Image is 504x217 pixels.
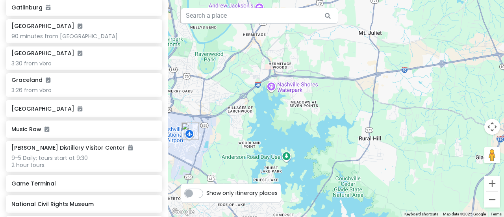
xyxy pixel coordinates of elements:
i: Added to itinerary [78,106,82,111]
h6: [PERSON_NAME] Distillery Visitor Center [11,144,133,151]
div: Nashville International Airport [178,119,202,143]
div: 3:30 from vbro [11,60,156,67]
h6: Graceland [11,76,50,83]
button: Drag Pegman onto the map to open Street View [484,147,500,163]
input: Search a place [181,8,338,24]
span: Map data ©2025 Google [443,212,486,216]
h6: Music Row [11,126,156,133]
button: Zoom in [484,176,500,191]
h6: Gatlinburg [11,4,156,11]
h6: [GEOGRAPHIC_DATA] [11,22,82,30]
i: Added to itinerary [78,23,82,29]
button: Zoom out [484,192,500,208]
div: 90 minutes from [GEOGRAPHIC_DATA] [11,33,156,40]
i: Added to itinerary [78,50,82,56]
img: Google [170,207,196,217]
h6: [GEOGRAPHIC_DATA] [11,50,82,57]
h6: Game Terminal [11,180,156,187]
i: Added to itinerary [46,5,50,10]
h6: National Civil Rights Museum [11,200,156,208]
div: 3:26 from vbro [11,87,156,94]
span: Show only itinerary places [206,189,278,197]
h6: [GEOGRAPHIC_DATA] [11,105,156,112]
a: Open this area in Google Maps (opens a new window) [170,207,196,217]
button: Map camera controls [484,119,500,135]
button: Keyboard shortcuts [404,211,438,217]
i: Added to itinerary [128,145,133,150]
div: 9-5 Daily; tours start at 9:30 2 hour tours. [11,154,156,169]
div: Grand Ole Opry [160,3,184,26]
a: Terms (opens in new tab) [491,212,502,216]
i: Added to itinerary [46,77,50,83]
i: Added to itinerary [44,126,49,132]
